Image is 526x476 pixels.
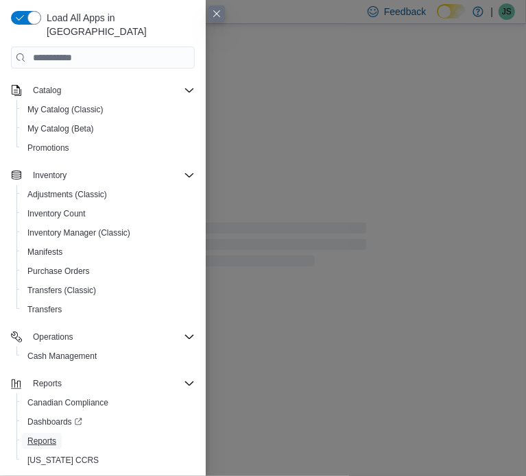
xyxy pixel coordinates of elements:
[16,119,200,138] button: My Catalog (Beta)
[27,329,79,345] button: Operations
[22,263,95,279] a: Purchase Orders
[33,378,62,389] span: Reports
[22,452,195,468] span: Washington CCRS
[27,142,69,153] span: Promotions
[22,394,114,411] a: Canadian Compliance
[22,225,195,241] span: Inventory Manager (Classic)
[16,138,200,158] button: Promotions
[27,351,97,362] span: Cash Management
[22,140,195,156] span: Promotions
[22,414,88,430] a: Dashboards
[22,244,68,260] a: Manifests
[22,301,67,318] a: Transfers
[27,227,130,238] span: Inventory Manager (Classic)
[16,242,200,262] button: Manifests
[16,100,200,119] button: My Catalog (Classic)
[22,101,109,118] a: My Catalog (Classic)
[16,185,200,204] button: Adjustments (Classic)
[22,205,91,222] a: Inventory Count
[22,244,195,260] span: Manifests
[22,394,195,411] span: Canadian Compliance
[27,266,90,277] span: Purchase Orders
[27,397,108,408] span: Canadian Compliance
[27,285,96,296] span: Transfers (Classic)
[27,189,107,200] span: Adjustments (Classic)
[27,104,104,115] span: My Catalog (Classic)
[22,301,195,318] span: Transfers
[22,282,101,299] a: Transfers (Classic)
[16,223,200,242] button: Inventory Manager (Classic)
[33,331,73,342] span: Operations
[22,225,136,241] a: Inventory Manager (Classic)
[22,101,195,118] span: My Catalog (Classic)
[5,327,200,347] button: Operations
[22,282,195,299] span: Transfers (Classic)
[5,166,200,185] button: Inventory
[27,82,67,99] button: Catalog
[208,5,225,22] button: Close this dialog
[27,247,62,258] span: Manifests
[22,140,75,156] a: Promotions
[33,170,67,181] span: Inventory
[27,167,72,184] button: Inventory
[27,208,86,219] span: Inventory Count
[22,433,62,449] a: Reports
[16,393,200,412] button: Canadian Compliance
[16,204,200,223] button: Inventory Count
[22,205,195,222] span: Inventory Count
[27,167,195,184] span: Inventory
[22,121,99,137] a: My Catalog (Beta)
[27,375,67,392] button: Reports
[27,329,195,345] span: Operations
[27,375,195,392] span: Reports
[16,281,200,300] button: Transfers (Classic)
[27,416,82,427] span: Dashboards
[16,431,200,451] button: Reports
[22,186,112,203] a: Adjustments (Classic)
[27,304,62,315] span: Transfers
[22,186,195,203] span: Adjustments (Classic)
[5,81,200,100] button: Catalog
[16,347,200,366] button: Cash Management
[27,455,99,466] span: [US_STATE] CCRS
[16,300,200,319] button: Transfers
[27,123,94,134] span: My Catalog (Beta)
[33,85,61,96] span: Catalog
[41,11,195,38] span: Load All Apps in [GEOGRAPHIC_DATA]
[22,121,195,137] span: My Catalog (Beta)
[22,452,104,468] a: [US_STATE] CCRS
[22,263,195,279] span: Purchase Orders
[27,82,195,99] span: Catalog
[16,451,200,470] button: [US_STATE] CCRS
[22,348,102,364] a: Cash Management
[22,414,195,430] span: Dashboards
[16,262,200,281] button: Purchase Orders
[16,412,200,431] a: Dashboards
[22,348,195,364] span: Cash Management
[5,374,200,393] button: Reports
[27,436,56,447] span: Reports
[22,433,195,449] span: Reports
